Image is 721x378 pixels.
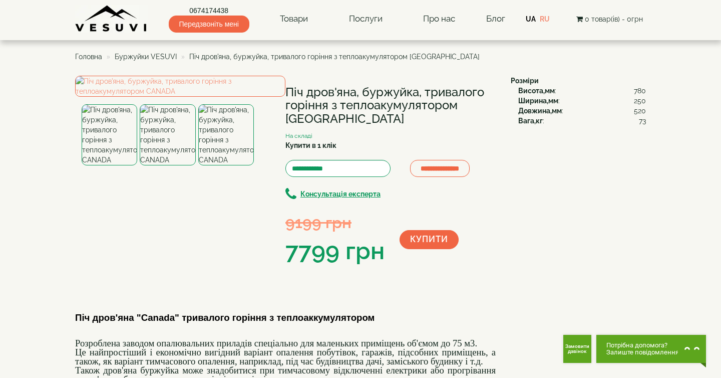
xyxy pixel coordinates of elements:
[518,86,646,96] div: :
[285,132,312,139] small: На складі
[285,234,385,268] div: 7799 грн
[540,15,550,23] a: RU
[140,104,195,165] img: Піч дров'яна, буржуйка, тривалого горіння з теплоакумулятором CANADA
[606,342,679,349] span: Потрібна допомога?
[518,116,646,126] div: :
[518,117,543,125] b: Вага,кг
[75,5,148,33] img: content
[339,8,393,31] a: Послуги
[75,76,285,97] img: Піч дров'яна, буржуйка, тривалого горіння з теплоакумулятором CANADA
[75,312,375,323] b: Піч дров'яна "Canada" тривалого горіння з теплоаккумулятором
[75,53,102,61] a: Головна
[189,53,480,61] span: Піч дров'яна, буржуйка, тривалого горіння з теплоакумулятором [GEOGRAPHIC_DATA]
[634,86,646,96] span: 780
[518,97,558,105] b: Ширина,мм
[518,107,562,115] b: Довжина,мм
[596,335,706,363] button: Chat button
[300,190,381,198] b: Консультація експерта
[518,106,646,116] div: :
[115,53,177,61] a: Буржуйки VESUVI
[400,230,459,249] button: Купити
[285,86,496,125] h1: Піч дров'яна, буржуйка, тривалого горіння з теплоакумулятором [GEOGRAPHIC_DATA]
[285,211,385,234] div: 9199 грн
[573,14,646,25] button: 0 товар(ів) - 0грн
[75,338,477,348] font: Розроблена заводом опалювальних приладів спеціально для маленьких приміщень об'ємом до 75 м3.
[518,87,555,95] b: Висота,мм
[486,14,505,24] a: Блог
[169,6,249,16] a: 0674174438
[563,335,591,363] button: Get Call button
[585,15,643,23] span: 0 товар(ів) - 0грн
[75,347,496,366] font: Це найпростіший і економічно вигідний варіант опалення побутівок, гаражів, підсобних приміщень, а...
[198,104,254,165] img: Піч дров'яна, буржуйка, тривалого горіння з теплоакумулятором CANADA
[526,15,536,23] a: UA
[518,96,646,106] div: :
[413,8,465,31] a: Про нас
[169,16,249,33] span: Передзвоніть мені
[82,104,137,165] img: Піч дров'яна, буржуйка, тривалого горіння з теплоакумулятором CANADA
[565,344,589,354] span: Замовити дзвінок
[511,77,539,85] b: Розміри
[634,106,646,116] span: 520
[639,116,646,126] span: 73
[606,349,679,356] span: Залиште повідомлення
[270,8,318,31] a: Товари
[634,96,646,106] span: 250
[285,140,336,150] label: Купити в 1 клік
